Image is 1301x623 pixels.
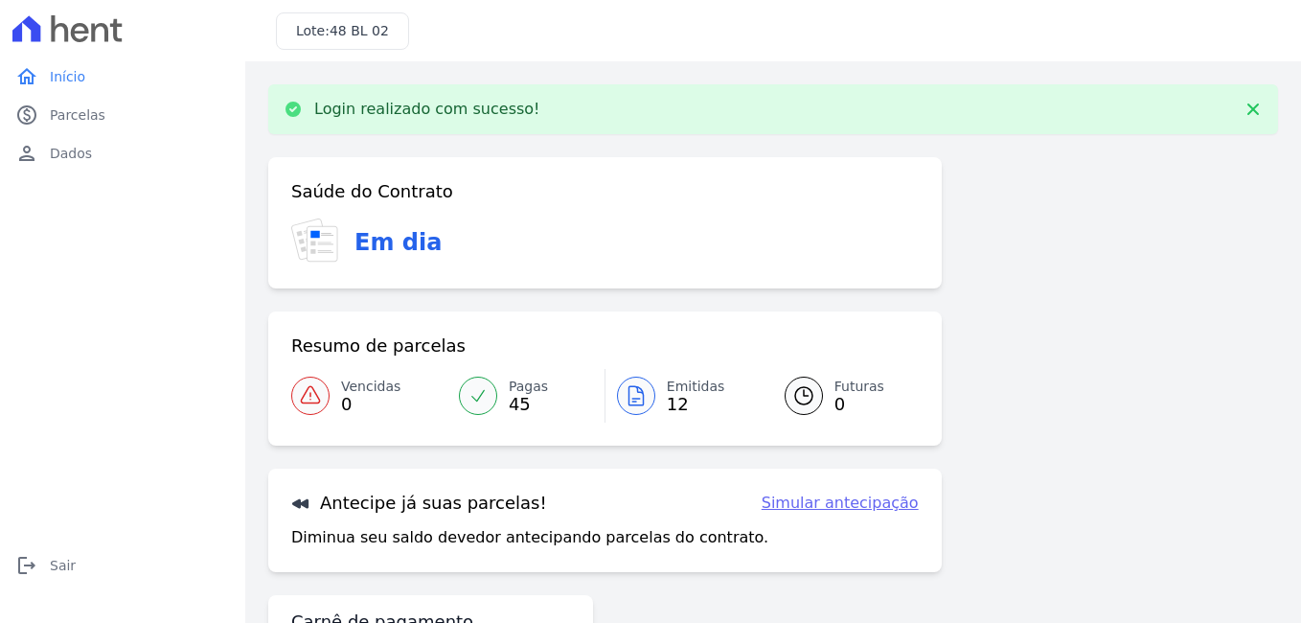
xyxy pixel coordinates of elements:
[834,397,884,412] span: 0
[354,225,442,260] h3: Em dia
[291,180,453,203] h3: Saúde do Contrato
[291,335,466,358] h3: Resumo de parcelas
[8,134,238,173] a: personDados
[341,377,400,397] span: Vencidas
[447,369,605,423] a: Pagas 45
[509,397,548,412] span: 45
[8,58,238,96] a: homeInício
[762,492,919,515] a: Simular antecipação
[330,23,389,38] span: 48 BL 02
[762,369,919,423] a: Futuras 0
[50,556,76,575] span: Sair
[8,96,238,134] a: paidParcelas
[15,142,38,165] i: person
[296,21,389,41] h3: Lote:
[15,104,38,127] i: paid
[667,377,725,397] span: Emitidas
[314,100,540,119] p: Login realizado com sucesso!
[50,67,85,86] span: Início
[291,526,768,549] p: Diminua seu saldo devedor antecipando parcelas do contrato.
[50,144,92,163] span: Dados
[15,554,38,577] i: logout
[605,369,762,423] a: Emitidas 12
[50,105,105,125] span: Parcelas
[291,369,447,423] a: Vencidas 0
[509,377,548,397] span: Pagas
[291,492,547,515] h3: Antecipe já suas parcelas!
[667,397,725,412] span: 12
[341,397,400,412] span: 0
[15,65,38,88] i: home
[8,546,238,585] a: logoutSair
[834,377,884,397] span: Futuras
